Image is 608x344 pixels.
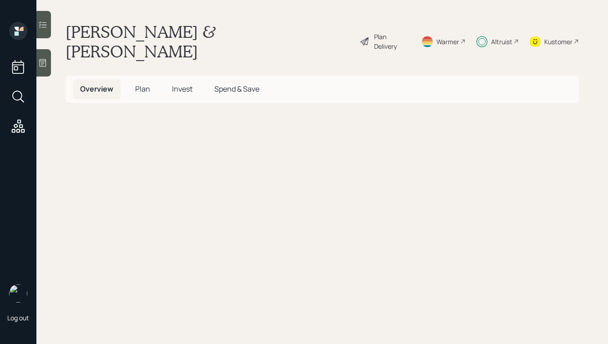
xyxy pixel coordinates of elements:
[172,84,193,94] span: Invest
[7,313,29,322] div: Log out
[66,22,352,61] h1: [PERSON_NAME] & [PERSON_NAME]
[544,37,573,46] div: Kustomer
[491,37,512,46] div: Altruist
[135,84,150,94] span: Plan
[80,84,113,94] span: Overview
[436,37,459,46] div: Warmer
[9,284,27,303] img: hunter_neumayer.jpg
[374,32,410,51] div: Plan Delivery
[214,84,259,94] span: Spend & Save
